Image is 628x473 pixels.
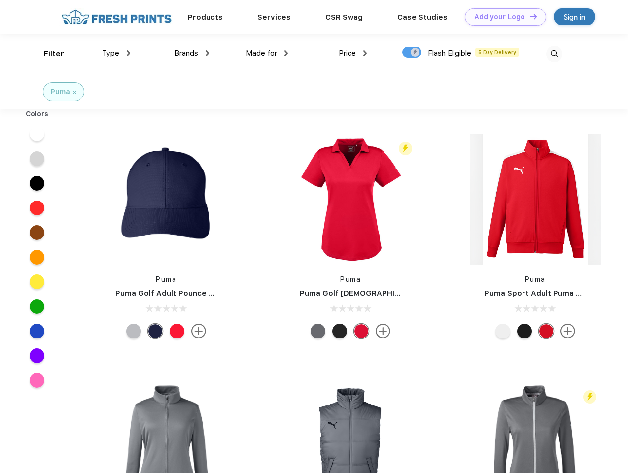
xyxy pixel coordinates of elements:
[530,14,537,19] img: DT
[174,49,198,58] span: Brands
[495,324,510,338] div: White and Quiet Shade
[517,324,532,338] div: Puma Black
[428,49,471,58] span: Flash Eligible
[339,49,356,58] span: Price
[115,289,266,298] a: Puma Golf Adult Pounce Adjustable Cap
[564,11,585,23] div: Sign in
[546,46,562,62] img: desktop_search.svg
[470,134,601,265] img: func=resize&h=266
[399,142,412,155] img: flash_active_toggle.svg
[126,324,141,338] div: Quarry
[206,50,209,56] img: dropdown.png
[284,50,288,56] img: dropdown.png
[44,48,64,60] div: Filter
[525,275,546,283] a: Puma
[376,324,390,338] img: more.svg
[539,324,554,338] div: High Risk Red
[73,91,76,94] img: filter_cancel.svg
[191,324,206,338] img: more.svg
[311,324,325,338] div: Quiet Shade
[127,50,130,56] img: dropdown.png
[156,275,176,283] a: Puma
[257,13,291,22] a: Services
[340,275,361,283] a: Puma
[474,13,525,21] div: Add your Logo
[148,324,163,338] div: Peacoat
[363,50,367,56] img: dropdown.png
[246,49,277,58] span: Made for
[332,324,347,338] div: Puma Black
[475,48,519,57] span: 5 Day Delivery
[101,134,232,265] img: func=resize&h=266
[188,13,223,22] a: Products
[554,8,595,25] a: Sign in
[325,13,363,22] a: CSR Swag
[170,324,184,338] div: High Risk Red
[51,87,70,97] div: Puma
[59,8,174,26] img: fo%20logo%202.webp
[560,324,575,338] img: more.svg
[354,324,369,338] div: High Risk Red
[285,134,416,265] img: func=resize&h=266
[300,289,483,298] a: Puma Golf [DEMOGRAPHIC_DATA]' Icon Golf Polo
[583,390,596,404] img: flash_active_toggle.svg
[18,109,56,119] div: Colors
[102,49,119,58] span: Type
